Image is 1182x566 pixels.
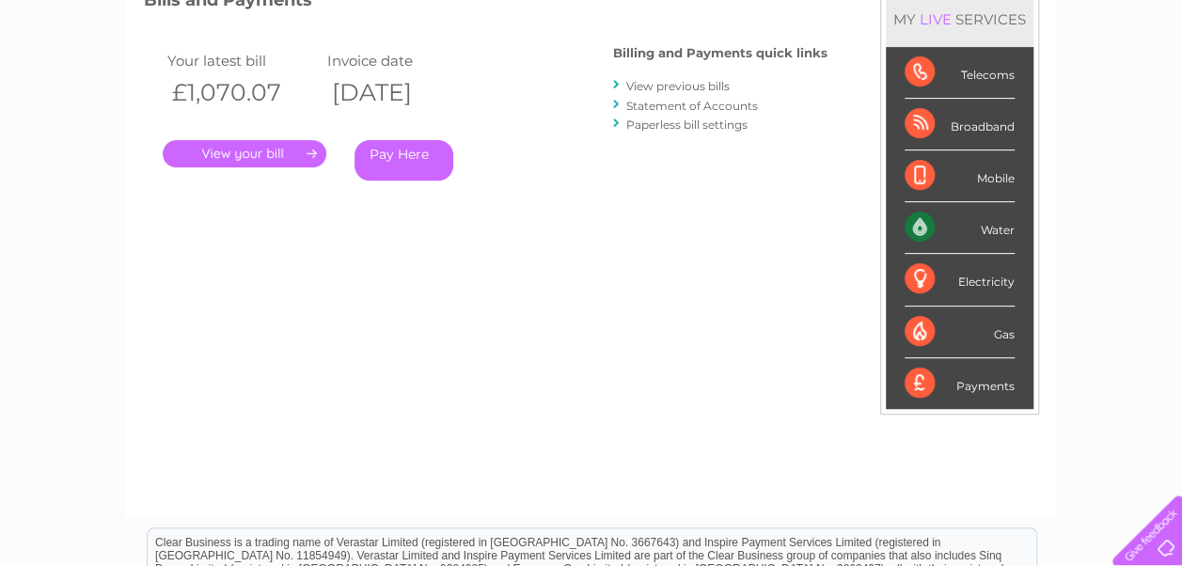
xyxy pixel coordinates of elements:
a: Paperless bill settings [626,118,748,132]
a: Telecoms [951,80,1007,94]
a: Pay Here [355,140,453,181]
td: Your latest bill [163,48,323,73]
div: Gas [905,307,1015,358]
div: LIVE [916,10,955,28]
div: Broadband [905,99,1015,150]
div: Telecoms [905,47,1015,99]
a: Blog [1018,80,1046,94]
h4: Billing and Payments quick links [613,46,827,60]
th: [DATE] [323,73,482,112]
td: Invoice date [323,48,482,73]
a: View previous bills [626,79,730,93]
div: Water [905,202,1015,254]
img: logo.png [41,49,137,106]
a: Contact [1057,80,1103,94]
a: Energy [898,80,939,94]
div: Clear Business is a trading name of Verastar Limited (registered in [GEOGRAPHIC_DATA] No. 3667643... [148,10,1036,91]
a: Water [851,80,887,94]
a: Statement of Accounts [626,99,758,113]
th: £1,070.07 [163,73,323,112]
a: Log out [1120,80,1164,94]
a: . [163,140,326,167]
a: 0333 014 3131 [827,9,957,33]
div: Mobile [905,150,1015,202]
div: Electricity [905,254,1015,306]
div: Payments [905,358,1015,409]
